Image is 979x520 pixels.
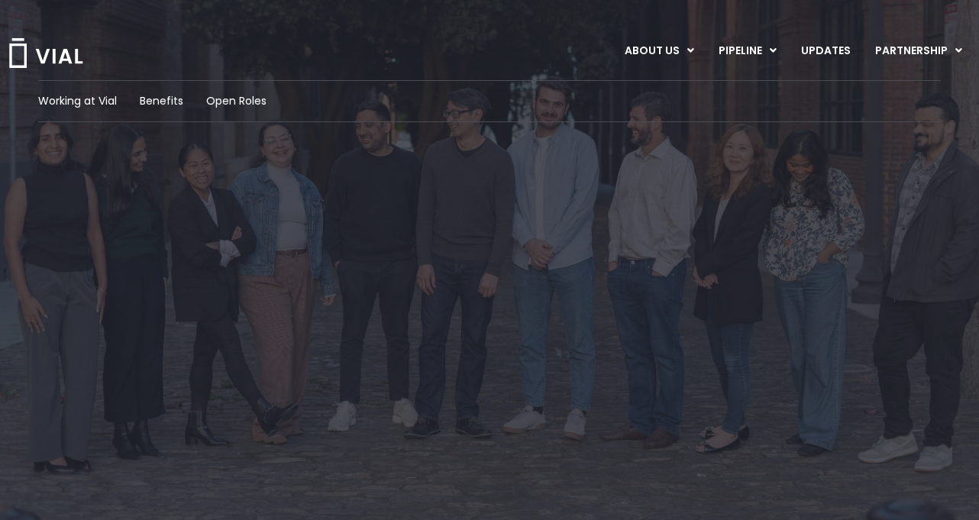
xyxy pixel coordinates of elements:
[38,93,117,109] a: Working at Vial
[8,38,84,68] img: Vial Logo
[612,38,706,64] a: ABOUT USMenu Toggle
[706,38,788,64] a: PIPELINEMenu Toggle
[140,93,183,109] a: Benefits
[863,38,974,64] a: PARTNERSHIPMenu Toggle
[789,38,862,64] a: UPDATES
[206,93,267,109] a: Open Roles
